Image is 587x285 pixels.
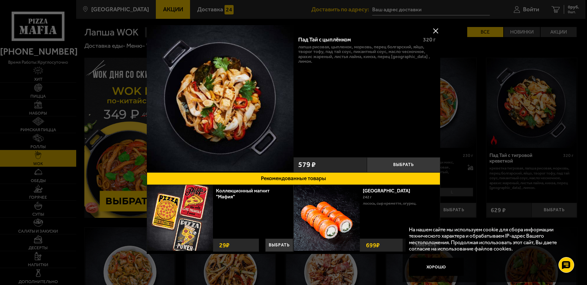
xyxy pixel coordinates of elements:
[298,36,418,43] div: Пад Тай с цыплёнком
[147,24,293,172] a: Пад Тай с цыплёнком
[423,36,436,43] span: 320 г
[147,24,293,171] img: Пад Тай с цыплёнком
[218,239,231,251] strong: 29 ₽
[409,226,569,252] p: На нашем сайте мы используем cookie для сбора информации технического характера и обрабатываем IP...
[363,195,372,199] span: 242 г
[216,188,270,200] a: Коллекционный магнит "Мафия"
[147,172,440,185] button: Рекомендованные товары
[363,188,416,194] a: [GEOGRAPHIC_DATA]
[409,258,464,276] button: Хорошо
[298,45,436,64] p: лапша рисовая, цыпленок, морковь, перец болгарский, яйцо, творог тофу, пад тай соус, пикантный со...
[298,161,316,168] span: 579 ₽
[364,239,381,251] strong: 699 ₽
[265,239,293,252] button: Выбрать
[367,157,440,172] button: Выбрать
[363,200,435,207] p: лосось, Сыр креметте, огурец.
